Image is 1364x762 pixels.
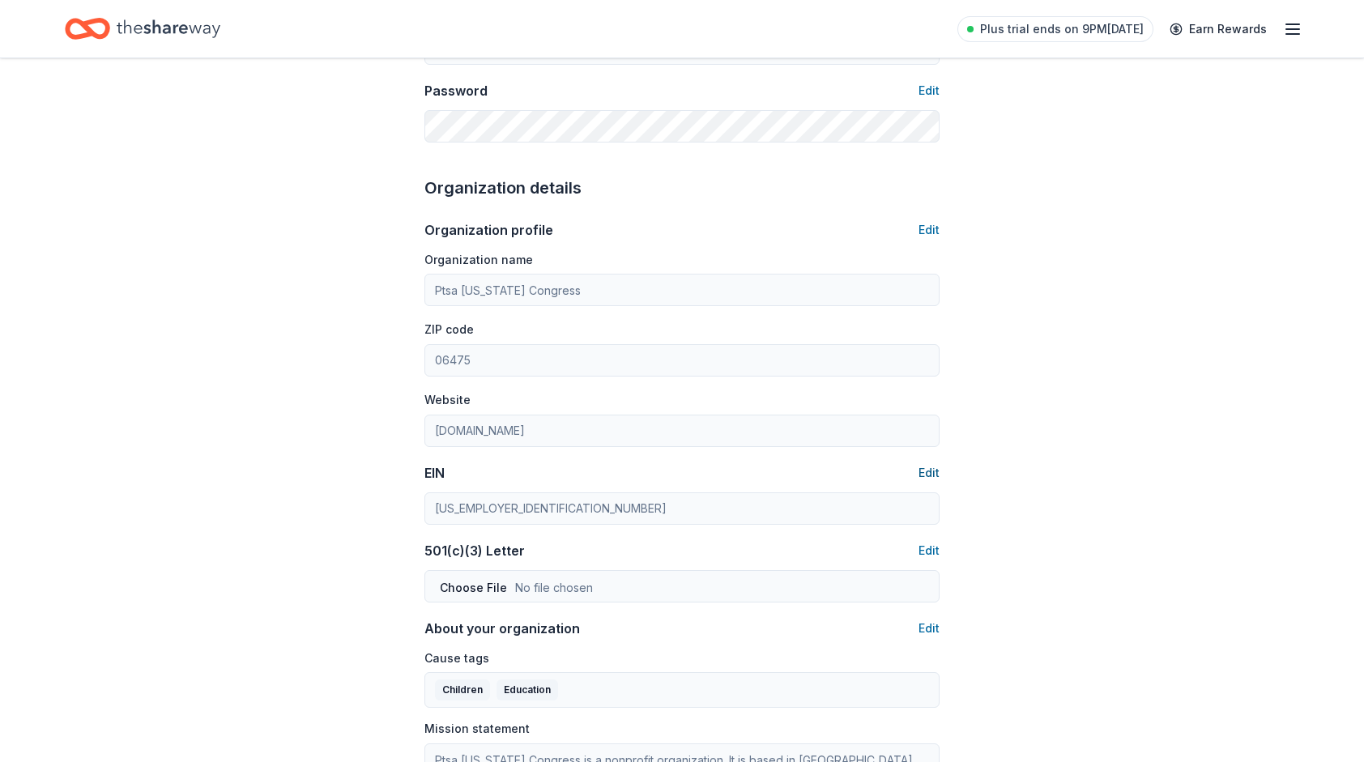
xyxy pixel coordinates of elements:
div: Password [424,81,488,100]
input: 12-3456789 [424,492,940,525]
a: Plus trial ends on 9PM[DATE] [957,16,1153,42]
div: Children [435,679,490,700]
a: Earn Rewards [1160,15,1277,44]
label: Website [424,392,471,408]
div: About your organization [424,619,580,638]
button: Edit [919,541,940,560]
label: Cause tags [424,650,489,666]
button: Edit [919,619,940,638]
a: Home [65,10,220,48]
button: ChildrenEducation [424,672,940,708]
label: Organization name [424,252,533,268]
div: Education [497,679,558,700]
button: Edit [919,220,940,240]
label: Mission statement [424,721,530,737]
label: ZIP code [424,321,474,338]
div: Organization details [424,175,940,201]
button: Edit [919,81,940,100]
div: EIN [424,463,445,483]
input: 12345 (U.S. only) [424,344,940,377]
button: Edit [919,463,940,483]
div: Organization profile [424,220,553,240]
span: Plus trial ends on 9PM[DATE] [980,19,1144,39]
div: 501(c)(3) Letter [424,541,525,560]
